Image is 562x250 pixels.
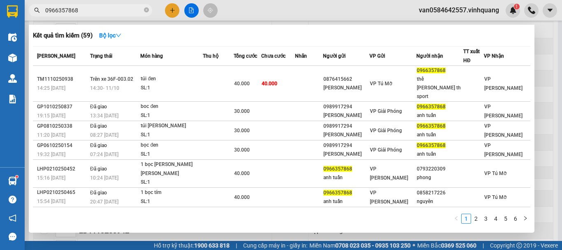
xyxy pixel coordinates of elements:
span: Trên xe 36F-003.02 [90,76,133,82]
span: close-circle [144,7,149,12]
div: 0876415662 [323,75,369,84]
span: message [9,233,16,241]
span: VP [PERSON_NAME] [370,190,408,205]
a: 5 [501,214,510,223]
div: GP3009250135 [37,208,88,216]
div: anh tuấn [323,197,369,206]
span: Thu hộ [203,53,218,59]
span: close-circle [144,7,149,14]
div: 0989917294 [323,141,369,150]
span: notification [9,214,16,222]
span: 0966357868 [323,190,352,196]
div: 1 bọc [PERSON_NAME] [PERSON_NAME] [141,160,202,178]
div: SL: 1 [141,84,202,93]
div: túi [PERSON_NAME] [141,121,202,131]
li: Previous Page [451,214,461,224]
button: right [520,214,530,224]
span: Nhãn [295,53,307,59]
div: nguyên [417,197,463,206]
span: Tổng cước [234,53,257,59]
span: 40.000 [234,171,250,176]
span: Đã giao [90,166,107,172]
div: thể [PERSON_NAME] th sport [417,75,463,101]
a: 1 [462,214,471,223]
span: 14:25 [DATE] [37,85,65,91]
span: VP Tú Mỡ [370,81,392,86]
h3: Kết quả tìm kiếm ( 59 ) [33,31,93,40]
div: boc đen [141,102,202,111]
span: VP Nhận [484,53,504,59]
li: 1 [461,214,471,224]
span: VP Giải Phóng [370,128,402,133]
div: [PERSON_NAME] [323,150,369,159]
img: warehouse-icon [8,33,17,42]
div: bọc đen [141,141,202,150]
div: LHP0210250465 [37,188,88,197]
a: 4 [491,214,500,223]
img: warehouse-icon [8,54,17,62]
span: 40.000 [234,81,250,86]
span: 30.000 [234,147,250,153]
span: Trạng thái [90,53,112,59]
span: 40.000 [234,194,250,200]
div: boc đen [141,208,202,217]
li: 5 [501,214,511,224]
button: left [451,214,461,224]
div: 0989917294 [323,122,369,131]
div: TM1110250938 [37,75,88,84]
span: question-circle [9,196,16,203]
span: Đã giao [90,190,107,196]
span: VP [PERSON_NAME] [484,143,523,157]
span: 30.000 [234,108,250,114]
span: Đã giao [90,104,107,110]
span: right [523,216,528,221]
span: Chưa cước [261,53,286,59]
span: 19:15 [DATE] [37,113,65,119]
div: 0989917294 [323,103,369,111]
div: 0793220309 [417,165,463,173]
div: phong [417,173,463,182]
span: VP Giải Phóng [370,108,402,114]
span: search [34,7,40,13]
span: 15:54 [DATE] [37,199,65,204]
a: 3 [481,214,490,223]
span: 07:24 [DATE] [90,152,118,157]
a: 2 [471,214,481,223]
div: LHP0210250452 [37,165,88,173]
li: 2 [471,214,481,224]
img: warehouse-icon [8,177,17,185]
span: Đã giao [90,123,107,129]
div: SL: 1 [141,197,202,206]
div: GP0610250154 [37,141,88,150]
img: logo-vxr [7,5,18,18]
span: 08:27 [DATE] [90,132,118,138]
span: 0966357868 [323,166,352,172]
span: [PERSON_NAME] [37,53,75,59]
span: VP Gửi [369,53,385,59]
div: 0989917294 [323,208,369,217]
a: 6 [511,214,520,223]
input: Tìm tên, số ĐT hoặc mã đơn [45,6,142,15]
div: [PERSON_NAME] [323,131,369,139]
span: VP Giải Phóng [370,147,402,153]
div: SL: 1 [141,150,202,159]
span: 19:32 [DATE] [37,152,65,157]
img: solution-icon [8,95,17,103]
span: 0966357868 [417,123,446,129]
div: anh tuấn [417,111,463,120]
button: Bộ lọcdown [93,29,128,42]
span: down [116,33,121,38]
div: [PERSON_NAME] [323,111,369,120]
span: 11:20 [DATE] [37,132,65,138]
div: anh tuấn [417,131,463,139]
div: GP0810250338 [37,122,88,131]
div: SL: 1 [141,178,202,187]
span: 40.000 [262,81,277,86]
div: [PERSON_NAME] [323,84,369,92]
span: 30.000 [234,128,250,133]
span: Đã giao [90,143,107,148]
span: 0966357868 [417,104,446,110]
span: VP [PERSON_NAME] [484,104,523,119]
div: 0858217226 [417,189,463,197]
span: 15:16 [DATE] [37,175,65,181]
